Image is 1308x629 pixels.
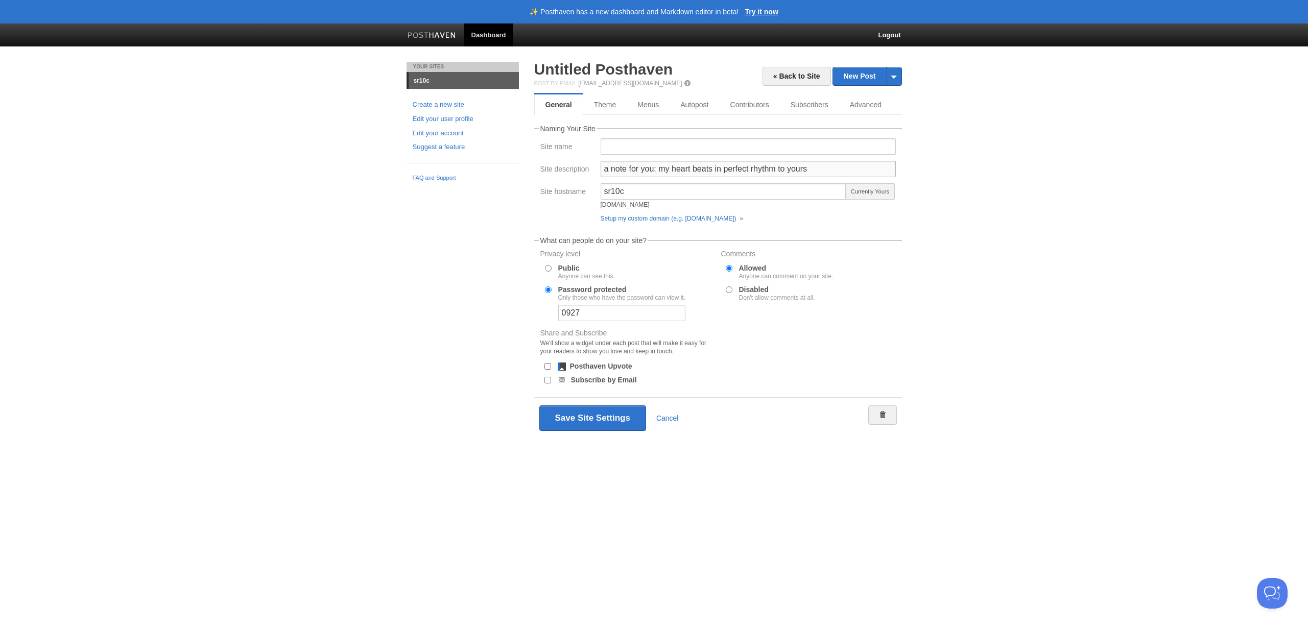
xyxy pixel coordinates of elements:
[540,165,594,175] label: Site description
[570,362,632,370] label: Posthaven Upvote
[845,183,894,200] span: Currently Yours
[739,273,834,279] div: Anyone can comment on your site.
[409,72,519,89] a: sr10c
[670,94,719,115] a: Autopost
[870,23,908,46] a: Logout
[656,414,679,422] a: Cancel
[540,188,594,198] label: Site hostname
[413,174,513,183] a: FAQ and Support
[1257,578,1288,609] iframe: Help Scout Beacon - Open
[413,142,513,153] a: Suggest a feature
[578,80,682,87] a: [EMAIL_ADDRESS][DOMAIN_NAME]
[534,61,673,78] a: Untitled Posthaven
[407,62,519,72] li: Your Sites
[601,202,847,208] div: [DOMAIN_NAME]
[745,8,778,15] a: Try it now
[601,215,743,222] a: Setup my custom domain (e.g. [DOMAIN_NAME]) »
[739,264,834,279] label: Allowed
[739,295,815,301] div: Don't allow comments at all.
[540,329,715,358] label: Share and Subscribe
[739,286,815,301] label: Disabled
[539,237,649,244] legend: What can people do on your site?
[720,94,780,115] a: Contributors
[627,94,670,115] a: Menus
[539,125,597,132] legend: Naming Your Site
[721,250,896,260] label: Comments
[413,114,513,125] a: Edit your user profile
[540,143,594,153] label: Site name
[534,80,577,86] span: Post by Email
[464,23,514,46] a: Dashboard
[780,94,839,115] a: Subscribers
[413,128,513,139] a: Edit your account
[583,94,627,115] a: Theme
[540,339,715,355] div: We'll show a widget under each post that will make it easy for your readers to show you love and ...
[530,8,739,15] header: ✨ Posthaven has a new dashboard and Markdown editor in beta!
[558,273,615,279] div: Anyone can see this.
[763,67,831,86] a: « Back to Site
[534,94,583,115] a: General
[558,264,615,279] label: Public
[839,94,892,115] a: Advanced
[571,376,637,383] label: Subscribe by Email
[558,286,685,301] label: Password protected
[540,250,715,260] label: Privacy level
[413,100,513,110] a: Create a new site
[833,67,901,85] a: New Post
[539,405,646,431] button: Save Site Settings
[408,32,456,40] img: Posthaven-bar
[558,295,685,301] div: Only those who have the password can view it.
